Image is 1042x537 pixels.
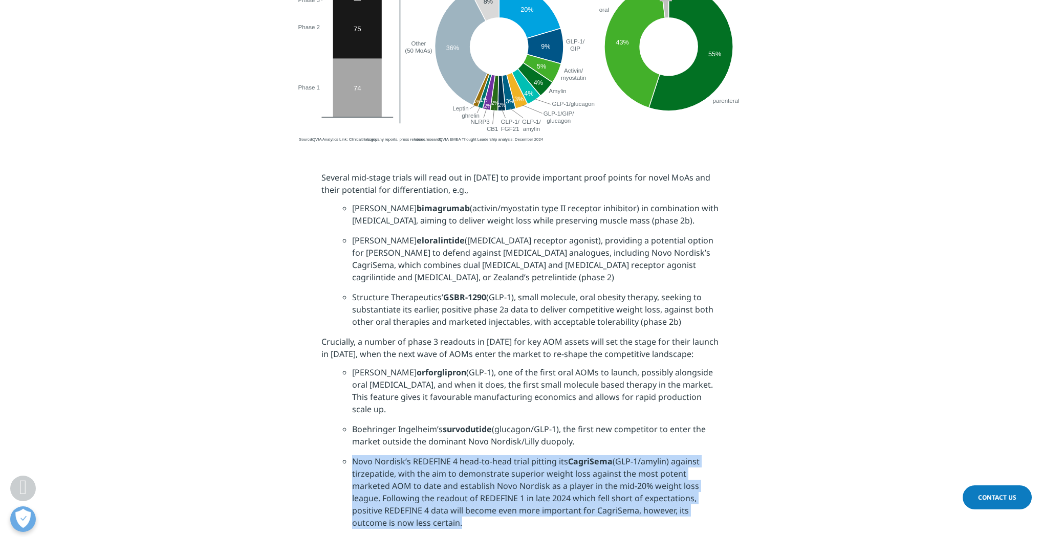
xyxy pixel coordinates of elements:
[352,423,721,455] li: Boehringer Ingelheim’s (glucagon/GLP-1), the first new competitor to enter the market outside the...
[417,203,470,214] strong: bimagrumab
[352,455,721,536] li: Novo Nordisk’s REDEFINE 4 head-to-head trial pitting its (GLP-1/amylin) against tirzepatide, with...
[321,171,721,202] p: Several mid-stage trials will read out in [DATE] to provide important proof points for novel MoAs...
[443,423,492,435] strong: survodutide
[352,291,721,335] li: Structure Therapeutics’ (GLP-1), small molecule, oral obesity therapy, seeking to substantiate it...
[978,493,1016,502] span: Contact Us
[352,202,721,234] li: [PERSON_NAME] (activin/myostatin type II receptor inhibitor) in combination with [MEDICAL_DATA], ...
[443,292,486,303] strong: GSBR-1290
[963,485,1032,509] a: Contact Us
[321,335,721,366] p: Crucially, a number of phase 3 readouts in [DATE] for key AOM assets will set the stage for their...
[417,235,465,246] strong: eloralintide
[568,456,613,467] strong: CagriSema
[352,234,721,291] li: [PERSON_NAME] ([MEDICAL_DATA] receptor agonist), providing a potential option for [PERSON_NAME] t...
[352,366,721,423] li: [PERSON_NAME] (GLP-1), one of the first oral AOMs to launch, possibly alongside oral [MEDICAL_DAT...
[417,367,466,378] strong: orforglipron
[10,506,36,532] button: 打开偏好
